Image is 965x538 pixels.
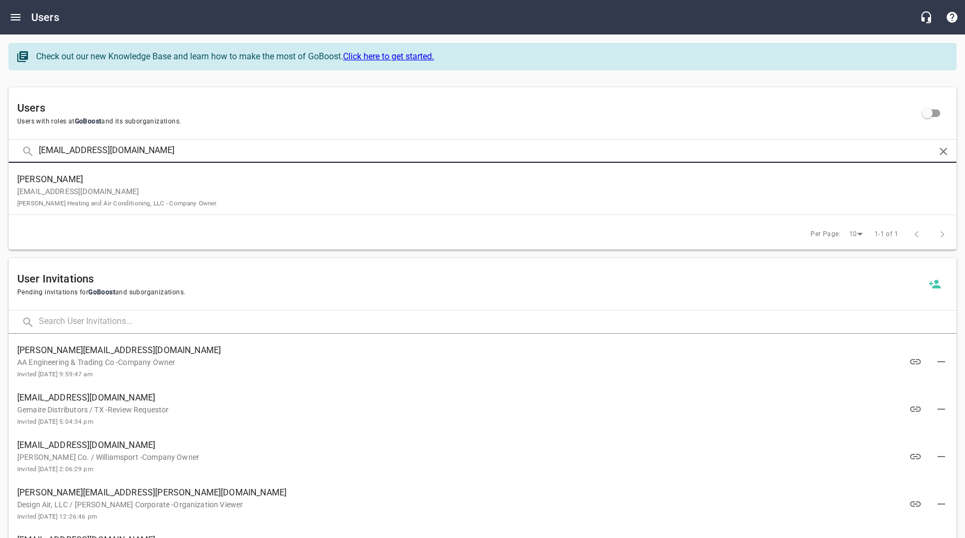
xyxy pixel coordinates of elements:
a: [PERSON_NAME][EMAIL_ADDRESS][DOMAIN_NAME][PERSON_NAME] Heating and Air Conditioning, LLC - Compan... [9,167,956,215]
small: [PERSON_NAME] Heating and Air Conditioning, LLC - Company Owner [17,199,216,207]
small: Invited [DATE] 12:26:46 pm [17,513,97,520]
div: Check out our new Knowledge Base and learn how to make the most of GoBoost. [36,50,945,63]
h6: User Invitations [17,270,922,287]
p: Design Air, LLC / [PERSON_NAME] Corporate -Organization Viewer [17,499,931,522]
a: Click here to get started. [343,51,434,61]
button: View Invitation Link [903,396,928,422]
button: View Invitation Link [903,444,928,470]
span: [PERSON_NAME][EMAIL_ADDRESS][PERSON_NAME][DOMAIN_NAME] [17,486,931,499]
span: GoBoost [88,288,115,296]
button: Support Portal [939,4,965,30]
button: Delete Invitation [928,396,954,422]
h6: Users [31,9,59,26]
p: AA Engineering & Trading Co -Company Owner [17,357,931,380]
button: Live Chat [913,4,939,30]
button: View Invitation Link [903,349,928,375]
button: Delete Invitation [928,491,954,517]
button: Open drawer [3,4,29,30]
span: 1-1 of 1 [875,229,898,240]
span: [EMAIL_ADDRESS][DOMAIN_NAME] [17,391,931,404]
p: Gemaire Distributors / TX -Review Requestor [17,404,931,427]
p: [PERSON_NAME] Co. / Williamsport -Company Owner [17,452,931,474]
a: Invite a new user to GoBoost [922,271,948,297]
span: Click to view all users [914,100,940,126]
span: [EMAIL_ADDRESS][DOMAIN_NAME] [17,439,931,452]
span: Per Page: [810,229,841,240]
button: Delete Invitation [928,444,954,470]
input: Search User Invitations... [39,311,956,334]
h6: Users [17,99,914,116]
small: Invited [DATE] 2:06:29 pm [17,465,93,473]
span: [PERSON_NAME][EMAIL_ADDRESS][DOMAIN_NAME] [17,344,931,357]
small: Invited [DATE] 9:59:47 am [17,370,93,378]
p: [EMAIL_ADDRESS][DOMAIN_NAME] [17,186,939,209]
span: GoBoost [75,118,102,125]
small: Invited [DATE] 5:04:34 pm [17,418,93,425]
button: Delete Invitation [928,349,954,375]
button: View Invitation Link [903,491,928,517]
div: 10 [845,227,866,242]
span: [PERSON_NAME] [17,173,939,186]
span: Users with roles at and its suborganizations. [17,116,914,127]
span: Pending invitations for and suborganizations. [17,287,922,298]
input: Search Users... [39,140,926,163]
